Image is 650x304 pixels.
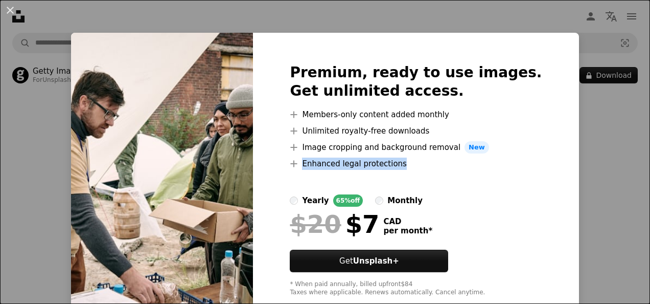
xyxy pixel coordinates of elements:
[333,194,363,207] div: 65% off
[302,194,329,207] div: yearly
[290,125,542,137] li: Unlimited royalty-free downloads
[290,280,542,297] div: * When paid annually, billed upfront $84 Taxes where applicable. Renews automatically. Cancel any...
[375,197,383,205] input: monthly
[290,211,341,237] span: $20
[353,256,399,266] strong: Unsplash+
[383,217,432,226] span: CAD
[290,108,542,121] li: Members-only content added monthly
[290,250,448,272] button: GetUnsplash+
[465,141,489,154] span: New
[290,141,542,154] li: Image cropping and background removal
[383,226,432,235] span: per month *
[387,194,423,207] div: monthly
[290,197,298,205] input: yearly65%off
[290,63,542,100] h2: Premium, ready to use images. Get unlimited access.
[290,158,542,170] li: Enhanced legal protections
[290,211,379,237] div: $7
